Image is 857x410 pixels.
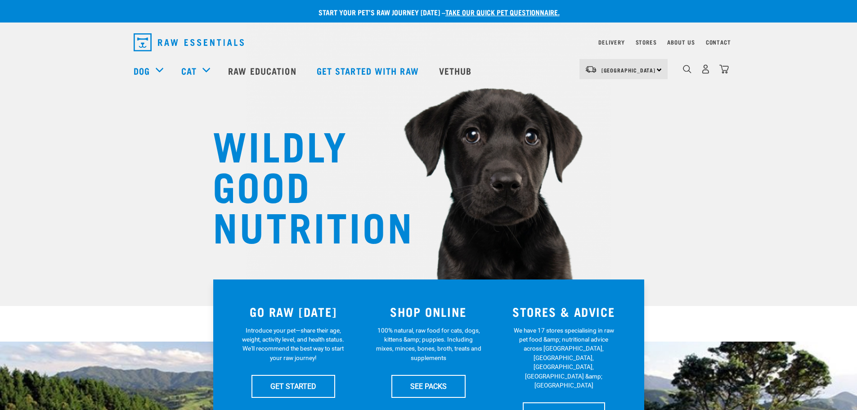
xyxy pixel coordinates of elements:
[181,64,197,77] a: Cat
[134,33,244,51] img: Raw Essentials Logo
[701,64,710,74] img: user.png
[240,326,346,363] p: Introduce your pet—share their age, weight, activity level, and health status. We'll recommend th...
[430,53,483,89] a: Vethub
[391,375,466,397] a: SEE PACKS
[706,41,731,44] a: Contact
[213,124,393,245] h1: WILDLY GOOD NUTRITION
[683,65,691,73] img: home-icon-1@2x.png
[308,53,430,89] a: Get started with Raw
[585,65,597,73] img: van-moving.png
[636,41,657,44] a: Stores
[366,305,491,319] h3: SHOP ONLINE
[598,41,624,44] a: Delivery
[376,326,481,363] p: 100% natural, raw food for cats, dogs, kittens &amp; puppies. Including mixes, minces, bones, bro...
[511,326,617,390] p: We have 17 stores specialising in raw pet food &amp; nutritional advice across [GEOGRAPHIC_DATA],...
[126,30,731,55] nav: dropdown navigation
[719,64,729,74] img: home-icon@2x.png
[445,10,560,14] a: take our quick pet questionnaire.
[502,305,626,319] h3: STORES & ADVICE
[134,64,150,77] a: Dog
[251,375,335,397] a: GET STARTED
[601,68,656,72] span: [GEOGRAPHIC_DATA]
[667,41,695,44] a: About Us
[219,53,307,89] a: Raw Education
[231,305,356,319] h3: GO RAW [DATE]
